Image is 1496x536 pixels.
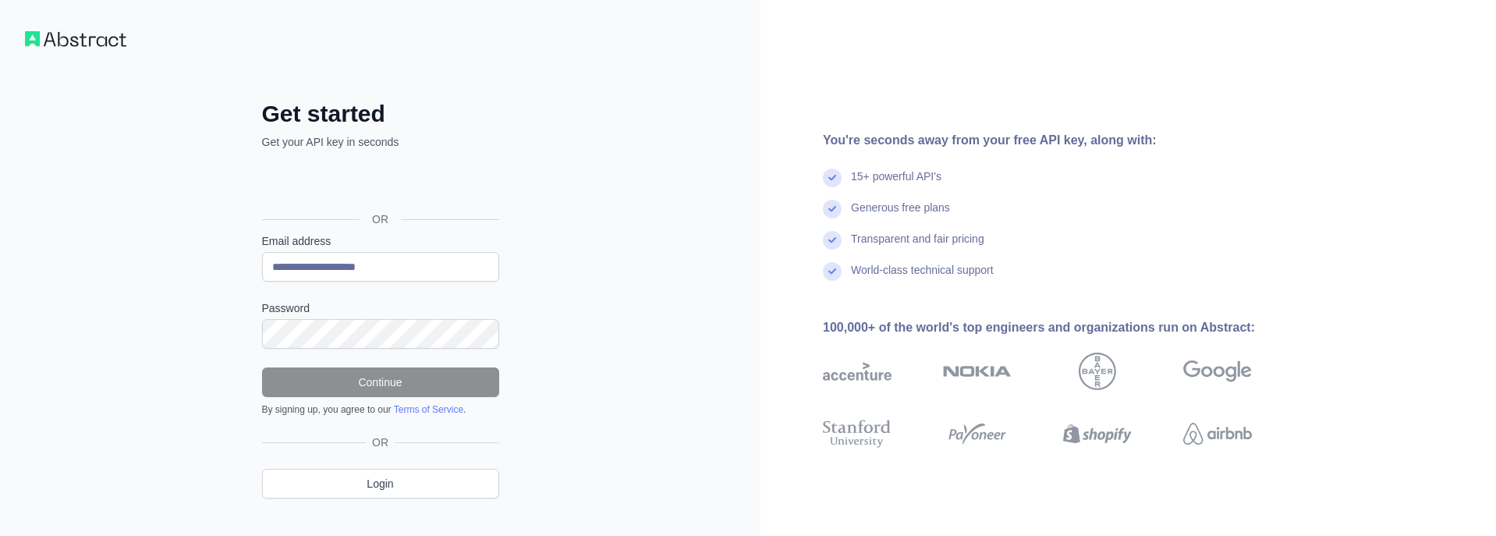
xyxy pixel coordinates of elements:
[360,211,401,227] span: OR
[394,404,463,415] a: Terms of Service
[1183,353,1252,390] img: google
[262,134,499,150] p: Get your API key in seconds
[366,435,395,450] span: OR
[823,200,842,218] img: check mark
[823,417,892,451] img: stanford university
[823,169,842,187] img: check mark
[823,262,842,281] img: check mark
[262,300,499,316] label: Password
[254,167,504,201] iframe: Schaltfläche „Über Google anmelden“
[25,31,126,47] img: Workflow
[262,469,499,499] a: Login
[823,353,892,390] img: accenture
[1063,417,1132,451] img: shopify
[823,318,1302,337] div: 100,000+ of the world's top engineers and organizations run on Abstract:
[851,169,941,200] div: 15+ powerful API's
[943,353,1012,390] img: nokia
[262,100,499,128] h2: Get started
[262,167,496,201] div: Über Google anmelden. Wird in neuem Tab geöffnet.
[851,200,950,231] div: Generous free plans
[262,367,499,397] button: Continue
[262,233,499,249] label: Email address
[262,403,499,416] div: By signing up, you agree to our .
[851,262,994,293] div: World-class technical support
[851,231,984,262] div: Transparent and fair pricing
[823,231,842,250] img: check mark
[1183,417,1252,451] img: airbnb
[1079,353,1116,390] img: bayer
[943,417,1012,451] img: payoneer
[823,131,1302,150] div: You're seconds away from your free API key, along with:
